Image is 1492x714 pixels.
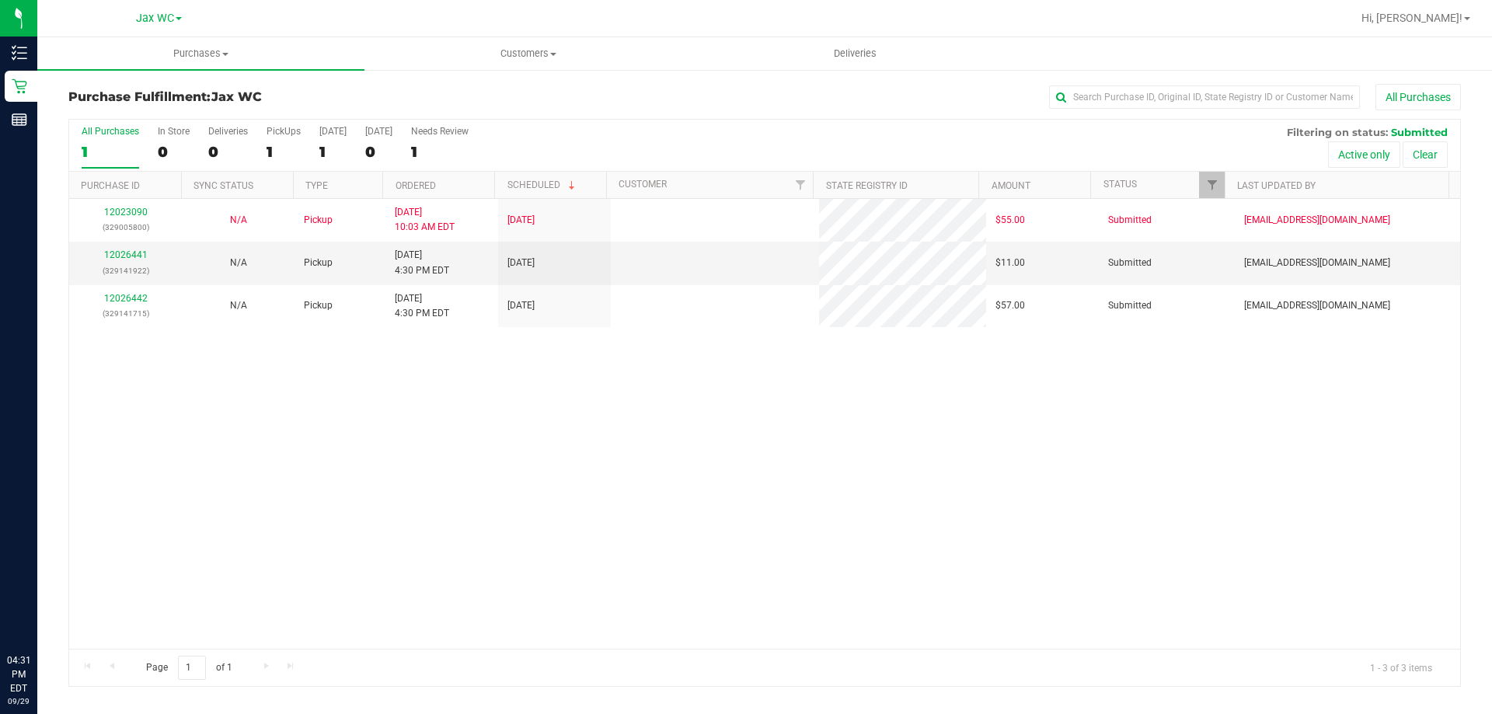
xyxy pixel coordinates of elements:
span: [DATE] 10:03 AM EDT [395,205,455,235]
span: $57.00 [995,298,1025,313]
span: [EMAIL_ADDRESS][DOMAIN_NAME] [1244,213,1390,228]
input: Search Purchase ID, Original ID, State Registry ID or Customer Name... [1049,85,1360,109]
span: Hi, [PERSON_NAME]! [1361,12,1462,24]
span: Purchases [37,47,364,61]
a: Status [1103,179,1137,190]
p: (329141715) [78,306,173,321]
button: All Purchases [1375,84,1461,110]
span: [DATE] [507,256,535,270]
a: 12026442 [104,293,148,304]
p: 04:31 PM EDT [7,653,30,695]
span: Submitted [1108,298,1152,313]
div: 0 [208,143,248,161]
span: Pickup [304,213,333,228]
inline-svg: Inventory [12,45,27,61]
span: [DATE] [507,213,535,228]
span: Not Applicable [230,300,247,311]
a: 12023090 [104,207,148,218]
span: Customers [365,47,691,61]
div: Deliveries [208,126,248,137]
span: Jax WC [136,12,174,25]
a: Deliveries [692,37,1019,70]
a: Last Updated By [1237,180,1316,191]
span: Not Applicable [230,257,247,268]
div: Needs Review [411,126,469,137]
p: 09/29 [7,695,30,707]
div: 1 [411,143,469,161]
button: Active only [1328,141,1400,168]
span: Deliveries [813,47,898,61]
inline-svg: Retail [12,78,27,94]
a: Customer [619,179,667,190]
button: N/A [230,213,247,228]
a: Ordered [396,180,436,191]
div: In Store [158,126,190,137]
button: N/A [230,256,247,270]
span: Page of 1 [133,656,245,680]
a: Filter [1199,172,1225,198]
span: 1 - 3 of 3 items [1358,656,1445,679]
span: [DATE] [507,298,535,313]
div: PickUps [267,126,301,137]
div: All Purchases [82,126,139,137]
div: [DATE] [365,126,392,137]
h3: Purchase Fulfillment: [68,90,532,104]
span: [DATE] 4:30 PM EDT [395,291,449,321]
div: 0 [158,143,190,161]
span: Submitted [1108,256,1152,270]
iframe: Resource center [16,590,62,636]
a: Type [305,180,328,191]
span: Pickup [304,298,333,313]
a: Purchases [37,37,364,70]
a: Amount [992,180,1030,191]
span: Filtering on status: [1287,126,1388,138]
p: (329005800) [78,220,173,235]
a: Sync Status [193,180,253,191]
a: Filter [787,172,813,198]
a: Customers [364,37,692,70]
div: [DATE] [319,126,347,137]
span: [EMAIL_ADDRESS][DOMAIN_NAME] [1244,298,1390,313]
div: 1 [319,143,347,161]
inline-svg: Reports [12,112,27,127]
span: Jax WC [211,89,262,104]
button: N/A [230,298,247,313]
p: (329141922) [78,263,173,278]
span: [EMAIL_ADDRESS][DOMAIN_NAME] [1244,256,1390,270]
input: 1 [178,656,206,680]
span: Not Applicable [230,214,247,225]
span: $55.00 [995,213,1025,228]
a: 12026441 [104,249,148,260]
div: 1 [267,143,301,161]
span: Submitted [1391,126,1448,138]
span: Pickup [304,256,333,270]
div: 0 [365,143,392,161]
button: Clear [1403,141,1448,168]
a: Purchase ID [81,180,140,191]
span: Submitted [1108,213,1152,228]
a: State Registry ID [826,180,908,191]
span: [DATE] 4:30 PM EDT [395,248,449,277]
span: $11.00 [995,256,1025,270]
div: 1 [82,143,139,161]
a: Scheduled [507,179,578,190]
